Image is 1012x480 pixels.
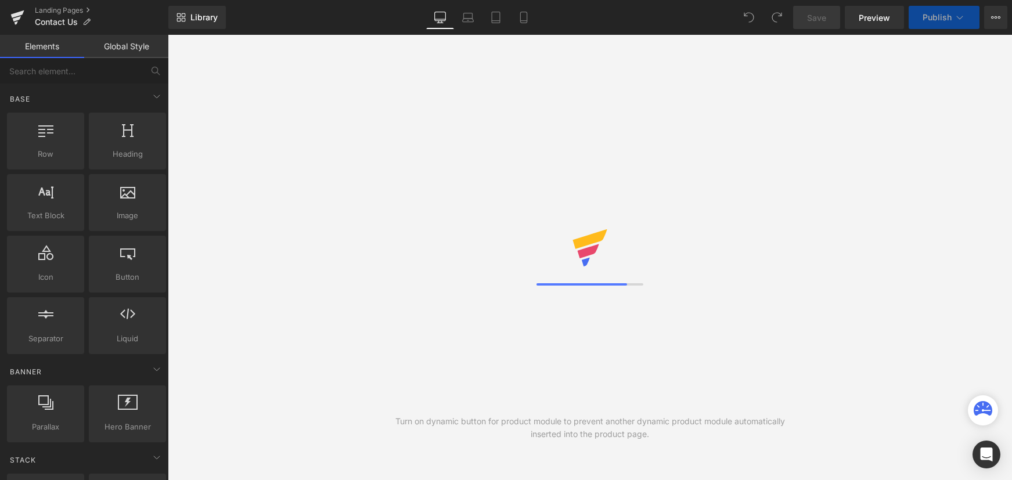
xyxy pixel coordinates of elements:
span: Base [9,93,31,104]
span: Liquid [92,333,163,345]
span: Icon [10,271,81,283]
span: Hero Banner [92,421,163,433]
span: Text Block [10,210,81,222]
span: Contact Us [35,17,78,27]
a: Mobile [510,6,538,29]
button: Undo [737,6,761,29]
span: Save [807,12,826,24]
div: Open Intercom Messenger [973,441,1000,468]
span: Publish [923,13,952,22]
a: Preview [845,6,904,29]
a: Landing Pages [35,6,168,15]
button: Redo [765,6,788,29]
span: Row [10,148,81,160]
span: Banner [9,366,43,377]
a: Desktop [426,6,454,29]
span: Library [190,12,218,23]
span: Button [92,271,163,283]
button: Publish [909,6,979,29]
a: Laptop [454,6,482,29]
span: Stack [9,454,37,465]
span: Preview [859,12,890,24]
a: Tablet [482,6,510,29]
span: Heading [92,148,163,160]
a: New Library [168,6,226,29]
span: Image [92,210,163,222]
a: Global Style [84,35,168,58]
span: Parallax [10,421,81,433]
span: Separator [10,333,81,345]
div: Turn on dynamic button for product module to prevent another dynamic product module automatically... [379,415,801,441]
button: More [984,6,1007,29]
